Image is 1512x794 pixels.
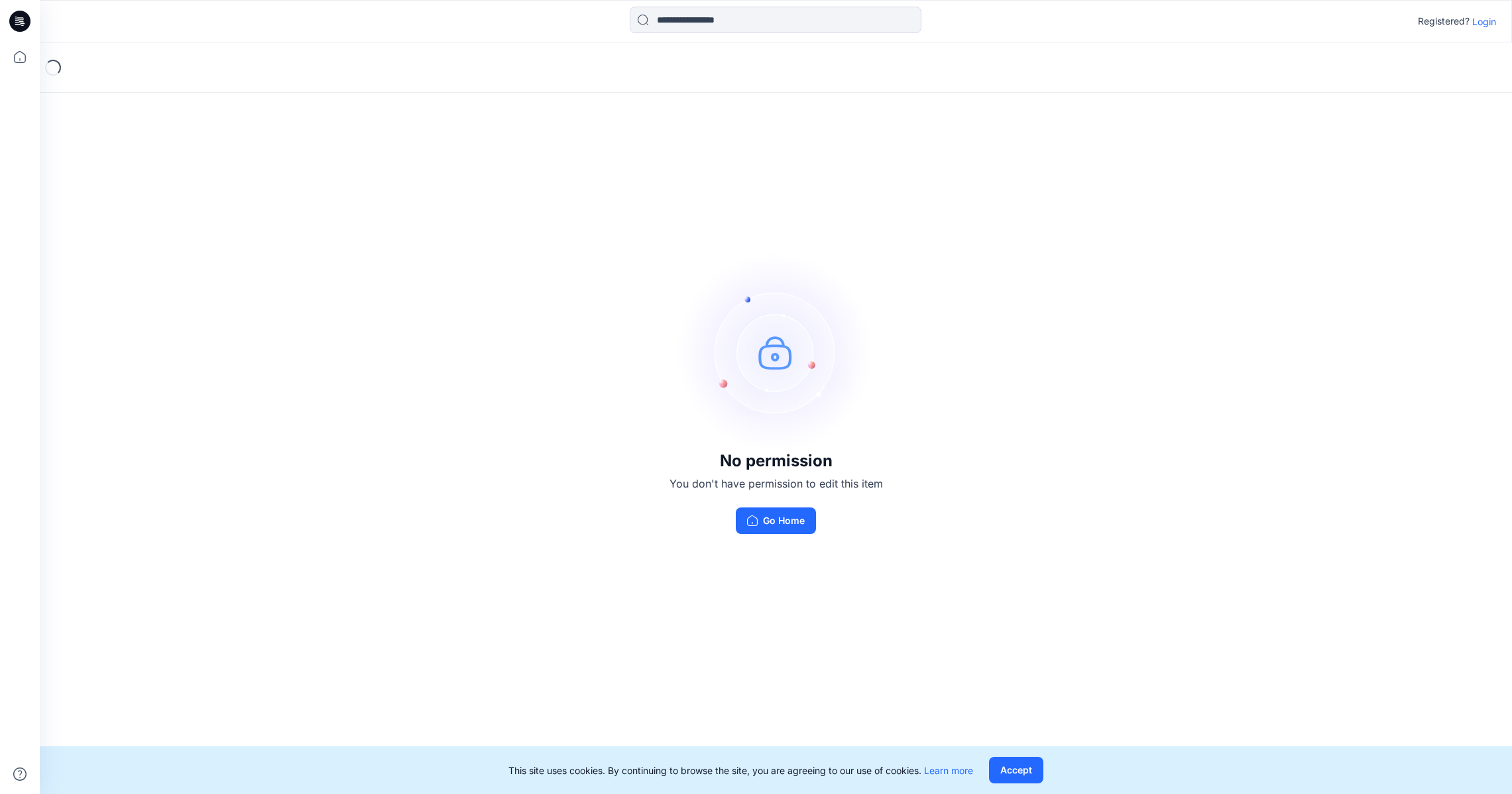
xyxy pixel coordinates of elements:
[924,765,973,776] a: Learn more
[1472,15,1496,29] p: Login
[989,757,1043,783] button: Accept
[1418,13,1470,29] p: Registered?
[669,452,883,470] h3: No permission
[736,507,816,534] button: Go Home
[669,476,883,492] p: You don't have permission to edit this item
[508,763,973,777] p: This site uses cookies. By continuing to browse the site, you are agreeing to our use of cookies.
[677,253,876,452] img: no-perm.svg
